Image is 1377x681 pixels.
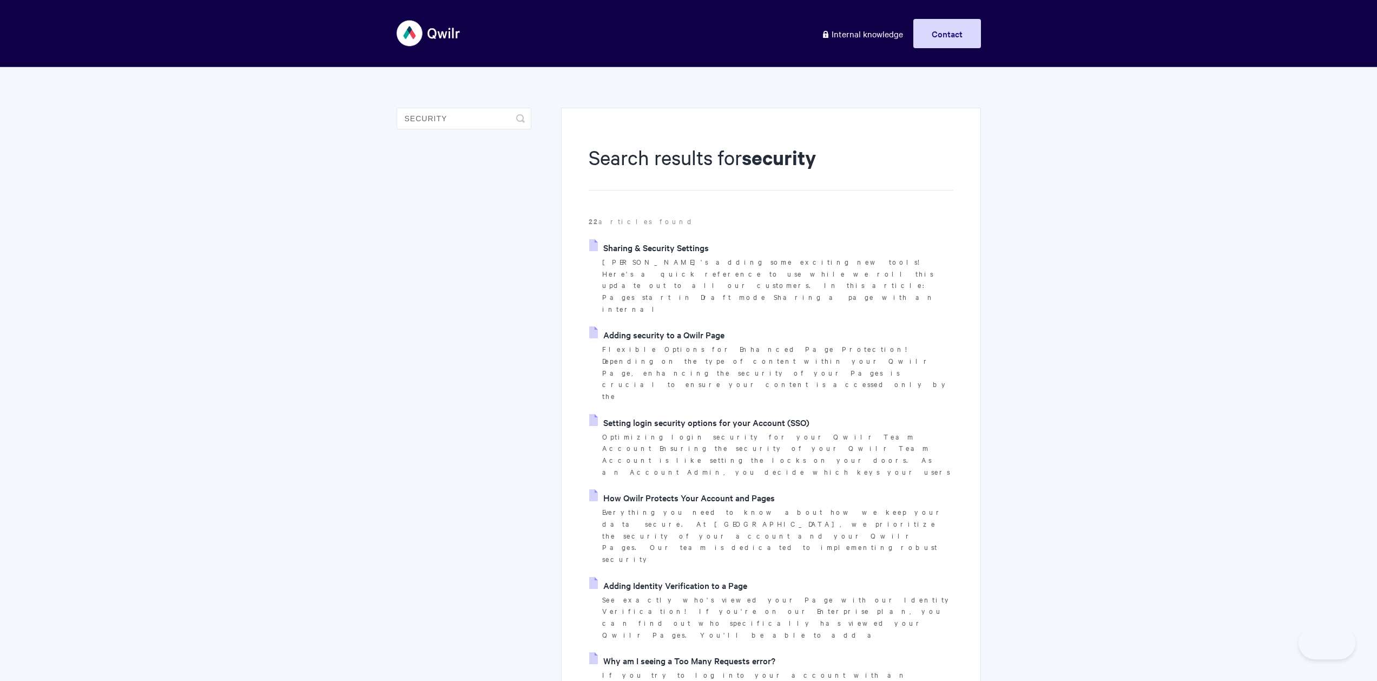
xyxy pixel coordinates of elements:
[589,414,809,430] a: Setting login security options for your Account (SSO)
[1299,627,1355,659] iframe: Toggle Customer Support
[813,19,911,48] a: Internal knowledge
[602,506,953,565] p: Everything you need to know about how we keep your data secure. At [GEOGRAPHIC_DATA], we prioriti...
[589,143,953,191] h1: Search results for
[397,108,531,129] input: Search
[589,239,709,256] a: Sharing & Security Settings
[913,19,981,48] a: Contact
[397,13,461,54] img: Qwilr Help Center
[589,577,747,593] a: Adding Identity Verification to a Page
[589,326,724,343] a: Adding security to a Qwilr Page
[589,216,598,226] strong: 22
[602,343,953,402] p: Flexible Options for Enhanced Page Protection! Depending on the type of content within your Qwilr...
[602,594,953,641] p: See exactly who's viewed your Page with our Identity Verification! If you're on our Enterprise pl...
[589,489,775,506] a: How Qwilr Protects Your Account and Pages
[589,215,953,227] p: articles found
[602,431,953,478] p: Optimizing login security for your Qwilr Team Account Ensuring the security of your Qwilr Team Ac...
[602,256,953,315] p: [PERSON_NAME]'s adding some exciting new tools! Here's a quick reference to use while we roll thi...
[742,144,816,171] strong: security
[589,652,775,669] a: Why am I seeing a Too Many Requests error?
